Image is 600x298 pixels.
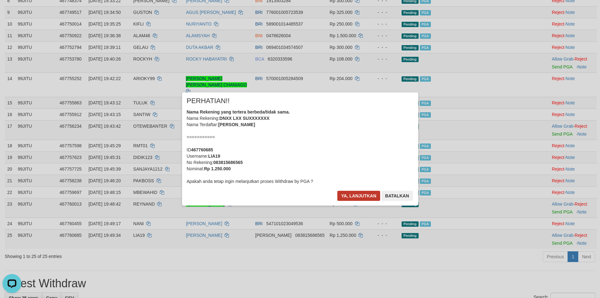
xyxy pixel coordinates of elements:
[191,147,213,152] b: 467760685
[213,160,243,165] b: 083815686565
[3,3,21,21] button: Open LiveChat chat widget
[381,191,413,201] button: Batalkan
[187,109,290,114] b: Nama Rekening yang tertera berbeda/tidak sama.
[337,191,380,201] button: Ya, lanjutkan
[220,116,270,121] b: DNXX LXX SUXXXXXXX
[187,98,230,104] span: PERHATIAN!!
[208,154,220,159] b: LIA19
[204,166,231,171] b: Rp 1.250.000
[187,109,414,184] div: Nama Rekening: Nama Terdaftar: =========== ID Username: No Rekening: Nominal: Apakah anda tetap i...
[218,122,255,127] b: [PERSON_NAME]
